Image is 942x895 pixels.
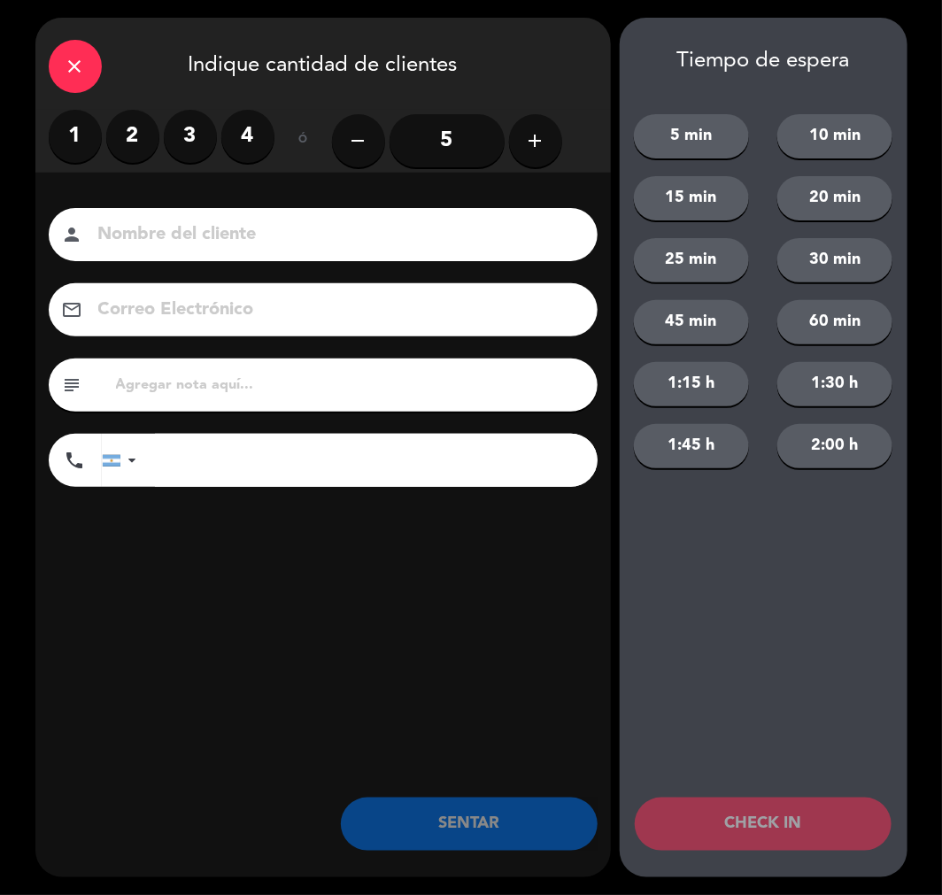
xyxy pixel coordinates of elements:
[634,362,749,406] button: 1:15 h
[114,373,584,397] input: Agregar nota aquí...
[620,49,907,74] div: Tiempo de espera
[62,224,83,245] i: person
[777,114,892,158] button: 10 min
[777,362,892,406] button: 1:30 h
[65,56,86,77] i: close
[274,110,332,172] div: ó
[634,176,749,220] button: 15 min
[341,798,598,851] button: SENTAR
[62,374,83,396] i: subject
[777,238,892,282] button: 30 min
[348,130,369,151] i: remove
[634,238,749,282] button: 25 min
[777,424,892,468] button: 2:00 h
[634,424,749,468] button: 1:45 h
[103,435,143,486] div: Argentina: +54
[65,450,86,471] i: phone
[525,130,546,151] i: add
[332,114,385,167] button: remove
[635,798,892,851] button: CHECK IN
[97,295,575,326] input: Correo Electrónico
[164,110,217,163] label: 3
[634,114,749,158] button: 5 min
[221,110,274,163] label: 4
[509,114,562,167] button: add
[634,300,749,344] button: 45 min
[777,176,892,220] button: 20 min
[49,110,102,163] label: 1
[777,300,892,344] button: 60 min
[97,220,575,251] input: Nombre del cliente
[35,18,611,110] div: Indique cantidad de clientes
[106,110,159,163] label: 2
[62,299,83,320] i: email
